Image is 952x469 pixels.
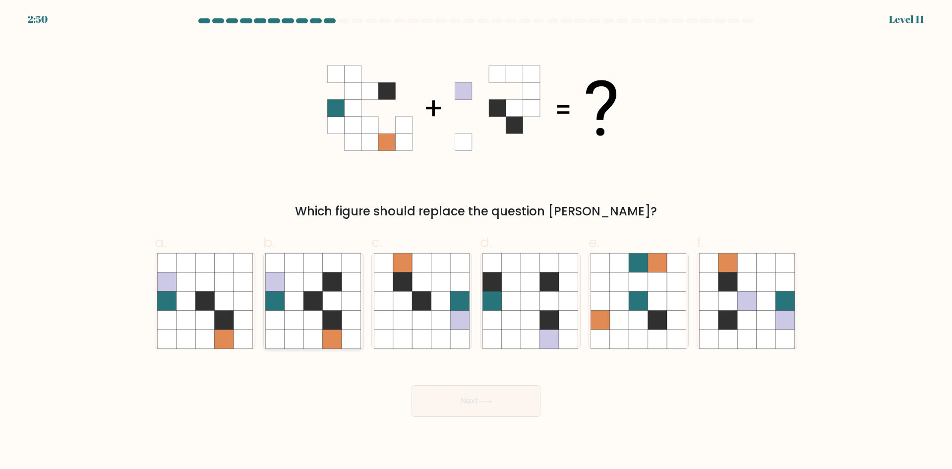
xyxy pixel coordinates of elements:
[889,12,924,27] div: Level 11
[371,233,382,252] span: c.
[28,12,48,27] div: 2:50
[480,233,492,252] span: d.
[412,385,540,417] button: Next
[161,202,791,220] div: Which figure should replace the question [PERSON_NAME]?
[589,233,599,252] span: e.
[155,233,167,252] span: a.
[697,233,704,252] span: f.
[263,233,275,252] span: b.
